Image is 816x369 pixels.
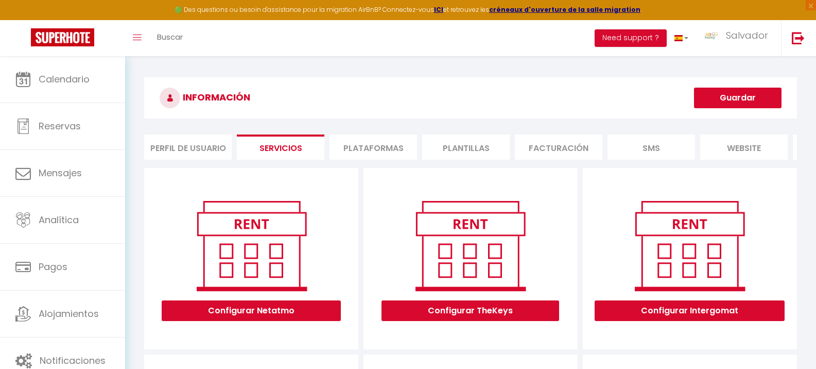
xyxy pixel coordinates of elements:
[726,29,768,42] span: Salvador
[39,73,90,86] span: Calendario
[607,135,695,160] li: SMS
[39,120,81,132] span: Reservas
[8,4,39,35] button: Ouvrir le widget de chat LiveChat
[39,260,67,273] span: Pagos
[696,20,781,56] a: ... Salvador
[39,213,79,226] span: Analítica
[694,88,782,108] button: Guardar
[329,135,417,160] li: Plataformas
[39,166,82,179] span: Mensajes
[31,28,94,46] img: Super Booking
[489,5,640,14] a: créneaux d'ouverture de la salle migration
[237,135,324,160] li: Servicios
[704,31,719,41] img: ...
[595,29,667,47] button: Need support ?
[162,300,341,321] button: Configurar Netatmo
[405,196,536,295] img: rent.png
[157,31,183,42] span: Buscar
[39,307,99,320] span: Alojamientos
[624,196,755,295] img: rent.png
[700,135,788,160] li: website
[381,300,559,321] button: Configurar TheKeys
[144,135,232,160] li: Perfil de usuario
[144,77,797,119] h3: INFORMACIÓN
[515,135,602,160] li: Facturación
[149,20,190,56] a: Buscar
[595,300,785,321] button: Configurar Intergomat
[792,31,805,44] img: logout
[434,5,443,14] a: ICI
[40,354,106,367] span: Notificaciones
[186,196,317,295] img: rent.png
[422,135,510,160] li: Plantillas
